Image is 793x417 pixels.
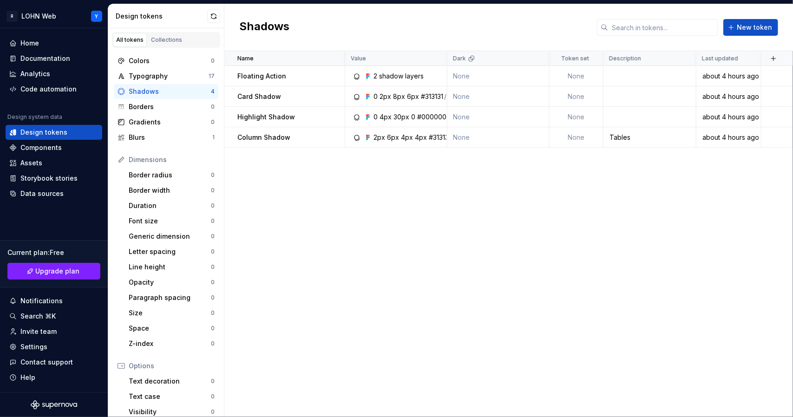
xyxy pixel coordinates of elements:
div: Home [20,39,39,48]
button: New token [723,19,778,36]
div: Z-index [129,339,211,348]
a: Data sources [6,186,102,201]
a: Code automation [6,82,102,97]
a: Components [6,140,102,155]
div: Tables [604,133,695,142]
div: 0 [211,263,215,271]
div: Shadows [129,87,211,96]
div: Design system data [7,113,62,121]
p: Token set [562,55,590,62]
a: Text decoration0 [125,374,218,389]
div: Code automation [20,85,77,94]
svg: Supernova Logo [31,400,77,410]
div: Border radius [129,170,211,180]
a: Space0 [125,321,218,336]
a: Shadows4 [114,84,218,99]
div: 4px [415,133,427,142]
a: Design tokens [6,125,102,140]
a: Paragraph spacing0 [125,290,218,305]
a: Duration0 [125,198,218,213]
div: 0 [211,187,215,194]
div: 2px [380,92,391,101]
a: Opacity0 [125,275,218,290]
div: 4px [401,133,413,142]
div: Line height [129,262,211,272]
div: R [7,11,18,22]
div: Typography [129,72,209,81]
div: LOHN Web [21,12,56,21]
button: Contact support [6,355,102,370]
div: 0 [211,202,215,209]
div: 0 [211,171,215,179]
span: New token [737,23,772,32]
div: Storybook stories [20,174,78,183]
a: Letter spacing0 [125,244,218,259]
div: 6px [407,92,419,101]
p: Dark [453,55,466,62]
div: Data sources [20,189,64,198]
div: Options [129,361,215,371]
p: Column Shadow [237,133,290,142]
div: Borders [129,102,211,111]
button: Search ⌘K [6,309,102,324]
div: about 4 hours ago [697,133,760,142]
td: None [447,127,550,148]
div: about 4 hours ago [697,92,760,101]
div: Generic dimension [129,232,211,241]
a: Blurs1 [114,130,218,145]
div: Design tokens [20,128,67,137]
div: 0 [211,279,215,286]
a: Colors0 [114,53,218,68]
div: 0 [211,325,215,332]
div: Text case [129,392,211,401]
div: 0 [211,408,215,416]
div: 8px [393,92,405,101]
h2: Shadows [239,19,289,36]
div: about 4 hours ago [697,112,760,122]
div: 0 [211,393,215,400]
a: Size0 [125,306,218,320]
p: Value [351,55,366,62]
div: 2 shadow layers [374,72,424,81]
div: 2px [374,133,385,142]
div: about 4 hours ago [697,72,760,81]
div: Search ⌘K [20,312,56,321]
div: Font size [129,216,211,226]
div: Duration [129,201,211,210]
p: Description [609,55,641,62]
a: Font size0 [125,214,218,228]
a: Z-index0 [125,336,218,351]
div: Text decoration [129,377,211,386]
div: Y [95,13,98,20]
div: 0 [211,340,215,347]
td: None [447,107,550,127]
a: Borders0 [114,99,218,114]
p: Card Shadow [237,92,281,101]
a: Generic dimension0 [125,229,218,244]
td: None [550,66,603,86]
a: Border radius0 [125,168,218,182]
div: Space [129,324,211,333]
p: Last updated [702,55,738,62]
div: 4 [211,88,215,95]
div: Settings [20,342,47,352]
div: Current plan : Free [7,248,100,257]
input: Search in tokens... [608,19,718,36]
button: Notifications [6,293,102,308]
div: 0 [211,294,215,301]
div: Letter spacing [129,247,211,256]
div: Size [129,308,211,318]
div: 1 [212,134,215,141]
div: Colors [129,56,211,65]
div: Documentation [20,54,70,63]
div: 0 [374,112,378,122]
div: / [444,92,446,101]
button: RLOHN WebY [2,6,106,26]
div: 17 [209,72,215,80]
div: #313131 [429,133,451,142]
div: Contact support [20,358,73,367]
div: Notifications [20,296,63,306]
div: 0 [211,217,215,225]
div: Collections [151,36,182,44]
